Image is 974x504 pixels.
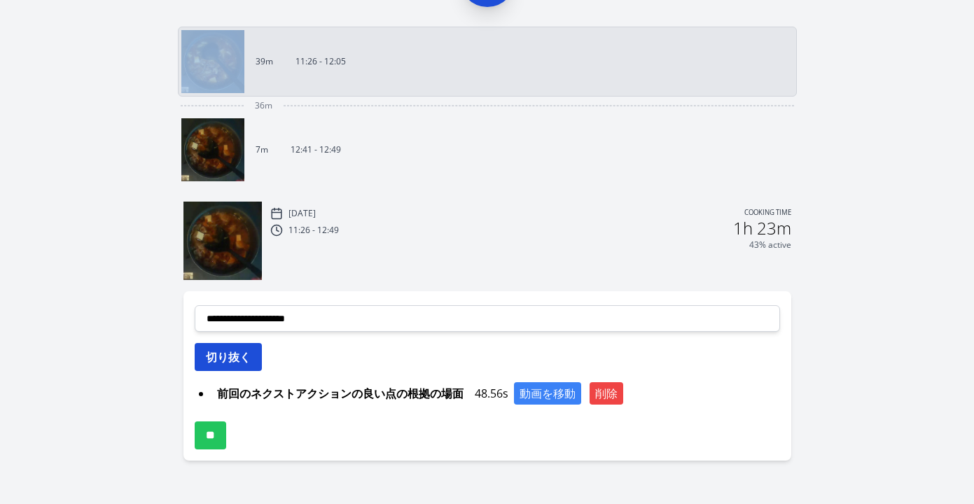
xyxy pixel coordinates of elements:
[733,220,791,237] h2: 1h 23m
[181,118,244,181] img: 250922034240_thumb.jpeg
[749,239,791,251] p: 43% active
[514,382,581,405] button: 動画を移動
[295,56,346,67] p: 11:26 - 12:05
[288,208,316,219] p: [DATE]
[195,343,262,371] button: 切り抜く
[211,382,780,405] div: 48.56s
[291,144,341,155] p: 12:41 - 12:49
[255,100,272,111] span: 36m
[211,382,469,405] span: 前回のネクストアクションの良い点の根拠の場面
[590,382,623,405] button: 削除
[744,207,791,220] p: Cooking time
[256,144,268,155] p: 7m
[183,202,262,280] img: 250922034240_thumb.jpeg
[181,30,244,93] img: 250922022650_thumb.jpeg
[256,56,273,67] p: 39m
[288,225,339,236] p: 11:26 - 12:49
